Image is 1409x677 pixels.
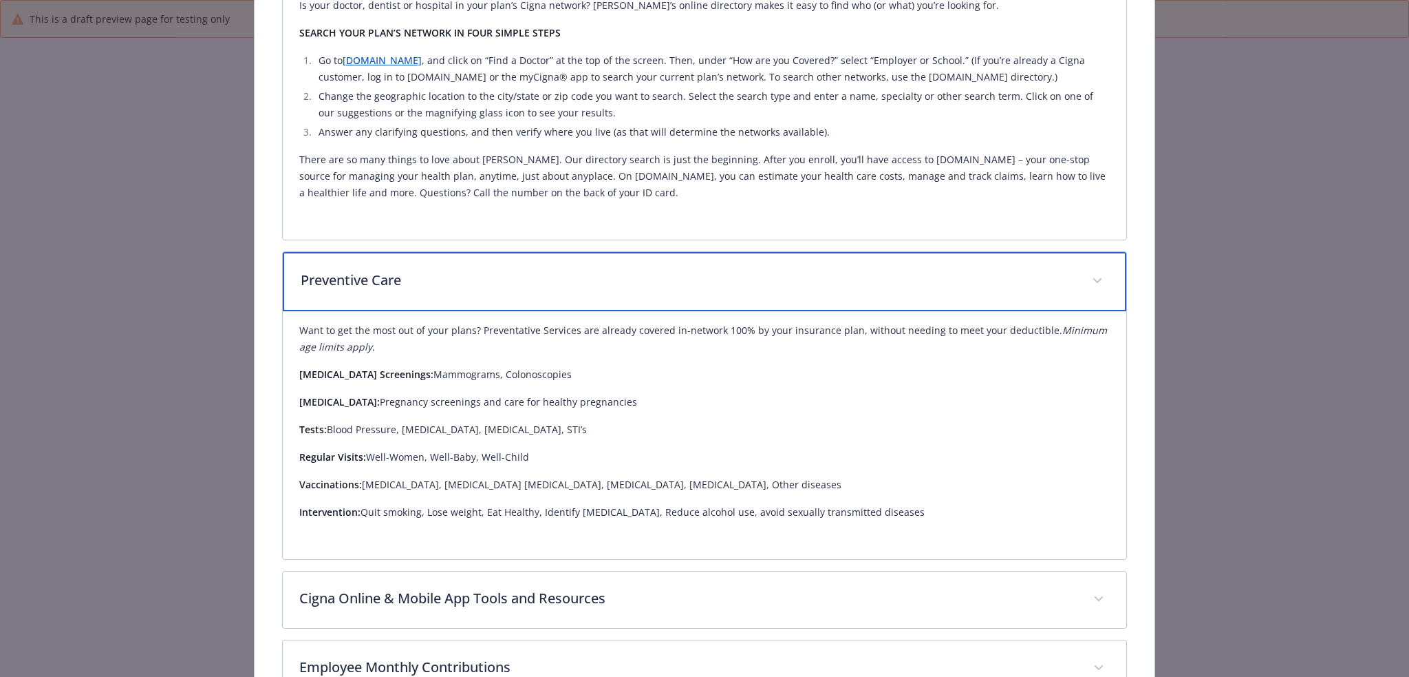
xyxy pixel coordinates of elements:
[299,395,380,408] strong: [MEDICAL_DATA]:
[283,572,1127,628] div: Cigna Online & Mobile App Tools and Resources
[299,477,1110,493] p: [MEDICAL_DATA], [MEDICAL_DATA] [MEDICAL_DATA], [MEDICAL_DATA], [MEDICAL_DATA], Other diseases
[301,270,1076,291] p: Preventive Care
[299,324,1107,353] em: Minimum age limits apply.
[299,368,433,381] strong: [MEDICAL_DATA] Screenings:
[299,322,1110,355] p: Want to get the most out of your plans? Preventative Services are already covered in-network 100%...
[299,394,1110,410] p: Pregnancy screenings and care for healthy pregnancies
[283,252,1127,311] div: Preventive Care
[283,311,1127,559] div: Preventive Care
[299,478,362,491] strong: Vaccinations:
[299,588,1077,609] p: Cigna Online & Mobile App Tools and Resources
[343,54,422,67] a: [DOMAIN_NAME]
[299,449,1110,466] p: Well-Women, Well-Baby, Well-Child
[299,366,1110,383] p: Mammograms, Colonoscopies
[299,506,361,519] strong: Intervention:
[314,52,1110,85] li: Go to , and click on “Find a Doctor” at the top of the screen. Then, under “How are you Covered?”...
[299,504,1110,521] p: Quit smoking, Lose weight, Eat Healthy, Identify [MEDICAL_DATA], Reduce alcohol use, avoid sexual...
[314,88,1110,121] li: Change the geographic location to the city/state or zip code you want to search. Select the searc...
[299,450,366,464] strong: Regular Visits:
[299,423,327,436] strong: Tests:
[299,421,1110,438] p: Blood Pressure, [MEDICAL_DATA], [MEDICAL_DATA], STI’s
[299,26,561,39] strong: SEARCH YOUR PLAN’S NETWORK IN FOUR SIMPLE STEPS
[314,124,1110,140] li: Answer any clarifying questions, and then verify where you live (as that will determine the netwo...
[299,152,1110,201] p: There are so many things to love about [PERSON_NAME]. Our directory search is just the beginning....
